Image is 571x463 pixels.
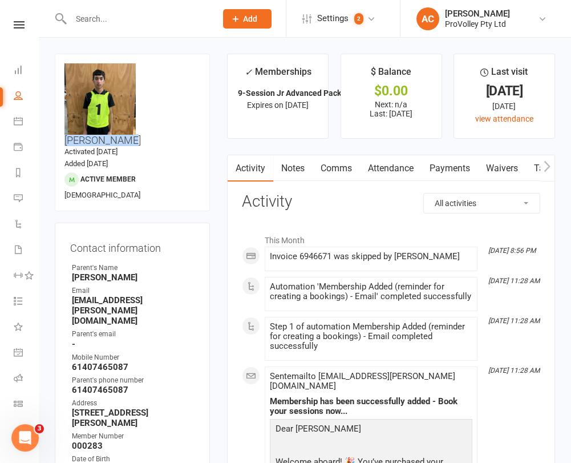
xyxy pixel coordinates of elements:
h3: [PERSON_NAME] [64,63,200,146]
div: Mobile Number [72,352,195,363]
div: Parent's email [72,329,195,340]
div: Email [72,285,195,296]
div: AC [416,7,439,30]
span: [DEMOGRAPHIC_DATA] [64,191,140,199]
span: 3 [35,424,44,433]
div: Membership has been successfully added - Book your sessions now... [270,397,472,416]
div: Automation 'Membership Added (reminder for creating a bookings) - Email' completed successfully [270,282,472,301]
a: Tasks [526,155,566,182]
time: Added [DATE] [64,159,108,168]
div: Step 1 of automation Membership Added (reminder for creating a bookings) - Email completed succes... [270,322,472,351]
div: $ Balance [371,65,411,85]
div: ProVolley Pty Ltd [445,19,510,29]
div: Address [72,398,195,409]
p: Next: n/a Last: [DATE] [351,100,431,118]
p: Dear [PERSON_NAME] [273,422,469,438]
div: $0.00 [351,85,431,97]
a: Activity [228,155,273,182]
div: Memberships [245,65,311,86]
i: [DATE] 11:28 AM [488,367,540,375]
i: [DATE] 11:28 AM [488,277,540,285]
strong: 000283 [72,441,195,451]
a: Waivers [478,155,526,182]
div: Invoice 6946671 was skipped by [PERSON_NAME] [270,252,472,261]
div: Parent's phone number [72,375,195,386]
a: Calendar [14,110,39,135]
strong: 9-Session Jr Advanced Pack [238,88,341,98]
a: People [14,84,39,110]
a: Roll call kiosk mode [14,367,39,392]
div: Member Number [72,431,195,442]
h3: Activity [242,193,540,211]
span: 2 [354,13,363,25]
a: Payments [14,135,39,161]
div: [PERSON_NAME] [445,9,510,19]
span: Add [243,14,257,23]
h3: Contact information [70,238,195,254]
span: Expires on [DATE] [247,100,309,110]
span: Settings [317,6,349,31]
span: Sent email to [EMAIL_ADDRESS][PERSON_NAME][DOMAIN_NAME] [270,371,455,391]
span: Active member [80,175,136,183]
strong: 61407465087 [72,362,195,372]
a: What's New [14,315,39,341]
input: Search... [67,11,208,27]
time: Activated [DATE] [64,147,118,156]
a: Notes [273,155,313,182]
strong: [EMAIL_ADDRESS][PERSON_NAME][DOMAIN_NAME] [72,295,195,326]
i: [DATE] 8:56 PM [488,247,536,255]
button: Add [223,9,272,29]
strong: [STREET_ADDRESS][PERSON_NAME] [72,408,195,428]
div: Parent's Name [72,263,195,273]
a: General attendance kiosk mode [14,341,39,367]
div: [DATE] [464,85,544,97]
strong: - [72,339,195,349]
a: Attendance [360,155,422,182]
a: Class kiosk mode [14,392,39,418]
i: [DATE] 11:28 AM [488,317,540,325]
li: This Month [242,228,540,247]
a: Payments [422,155,478,182]
strong: 61407465087 [72,385,195,395]
i: ✓ [245,67,252,78]
strong: [PERSON_NAME] [72,272,195,283]
div: Last visit [480,65,528,85]
a: view attendance [475,114,533,123]
a: Comms [313,155,360,182]
a: Reports [14,161,39,187]
iframe: Intercom live chat [11,424,39,452]
a: Dashboard [14,58,39,84]
img: image1738045318.png [64,63,136,135]
div: [DATE] [464,100,544,112]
